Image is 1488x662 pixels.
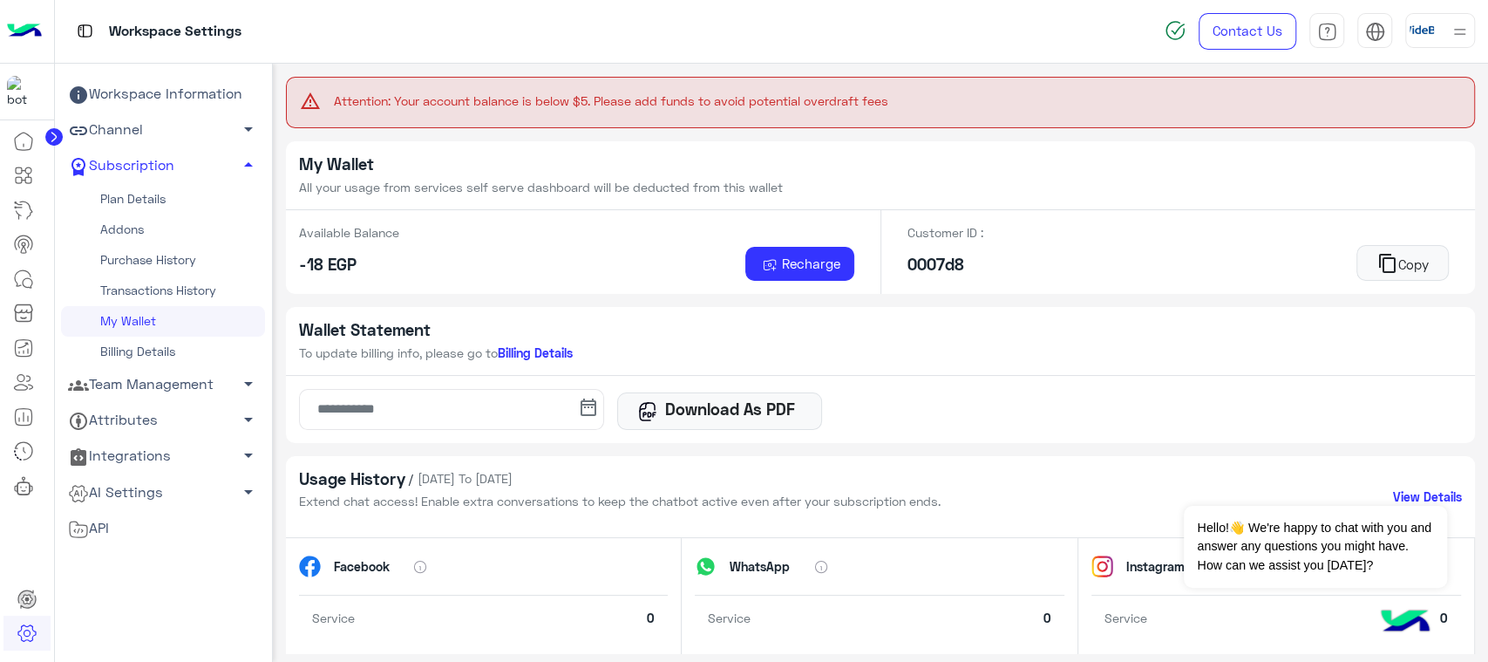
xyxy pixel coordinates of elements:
a: Purchase History [61,245,265,276]
img: spinner [1165,20,1186,41]
span: API [68,517,109,540]
a: AI Settings [61,474,265,510]
img: 919860931428189 [7,76,38,107]
a: Addons [61,215,265,245]
a: Transactions History [61,276,265,306]
span: Facebook [334,557,390,576]
button: content_copyCopy [1356,245,1449,281]
a: Subscription [61,148,265,184]
img: facebook.svg [299,556,321,577]
h5: My Wallet [299,154,783,174]
img: whatsapp.svg [695,556,717,577]
h5: Usage History [299,469,405,489]
p: 0 [1043,609,1051,627]
a: Team Management [61,367,265,403]
a: Contact Us [1199,13,1296,50]
p: Workspace Settings [109,20,241,44]
span: [DATE] To [DATE] [418,469,513,492]
img: tab [1365,22,1385,42]
p: 0 [1440,609,1448,627]
a: Plan Details [61,184,265,215]
span: arrow_drop_down [238,119,259,140]
button: Recharge [745,247,854,282]
p: Customer ID : [907,223,983,242]
span: To update billing info, please go to [299,345,498,360]
img: profile [1449,21,1471,43]
h5: Wallet Statement [299,320,573,340]
span: date_range [578,397,599,418]
img: Logo [7,13,42,50]
span: Instagram [1126,557,1185,576]
a: Workspace Information [61,77,265,113]
span: arrow_drop_down [238,445,259,466]
p: Available Balance [299,223,399,242]
span: arrow_drop_down [238,409,259,430]
a: Billing Details [498,345,573,360]
img: pdf-icon.svg [637,401,658,422]
a: tab [1309,13,1344,50]
a: Billing Details [61,337,265,367]
a: Attributes [61,403,265,439]
span: Recharge [782,256,840,271]
span: arrow_drop_down [238,481,259,502]
p: Service [708,609,751,627]
a: Channel [61,113,265,148]
button: Download As PDF [617,392,822,430]
h5: Download As PDF [658,399,801,419]
span: arrow_drop_up [238,154,259,175]
a: My Wallet [61,306,265,337]
a: Integrations [61,439,265,474]
span: / [408,469,414,492]
span: content_copy [1377,253,1398,274]
img: instagram.svg [1091,556,1113,577]
img: tab [74,20,96,42]
img: hulul-logo.png [1375,592,1436,653]
p: Service [1104,609,1147,627]
p: 0 [647,609,655,627]
h5: -18 EGP [299,255,399,275]
p: Attention: Your account balance is below $5. Please add funds to avoid potential overdraft fees [334,92,1462,110]
p: Service [312,609,355,627]
span: arrow_drop_down [238,373,259,394]
span: Hello!👋 We're happy to chat with you and answer any questions you might have. How can we assist y... [1184,506,1446,588]
img: tab [1317,22,1337,42]
span: WhatsApp [730,557,790,576]
a: API [61,510,265,546]
h5: 0007d8 [907,255,983,275]
img: userImage [1410,17,1434,42]
img: recharge icon [759,258,782,274]
span: All your usage from services self serve dashboard will be deducted from this wallet [299,180,783,195]
span: warning_amber [300,91,321,112]
p: Extend chat access! Enable extra conversations to keep the chatbot active even after your subscri... [299,492,941,510]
